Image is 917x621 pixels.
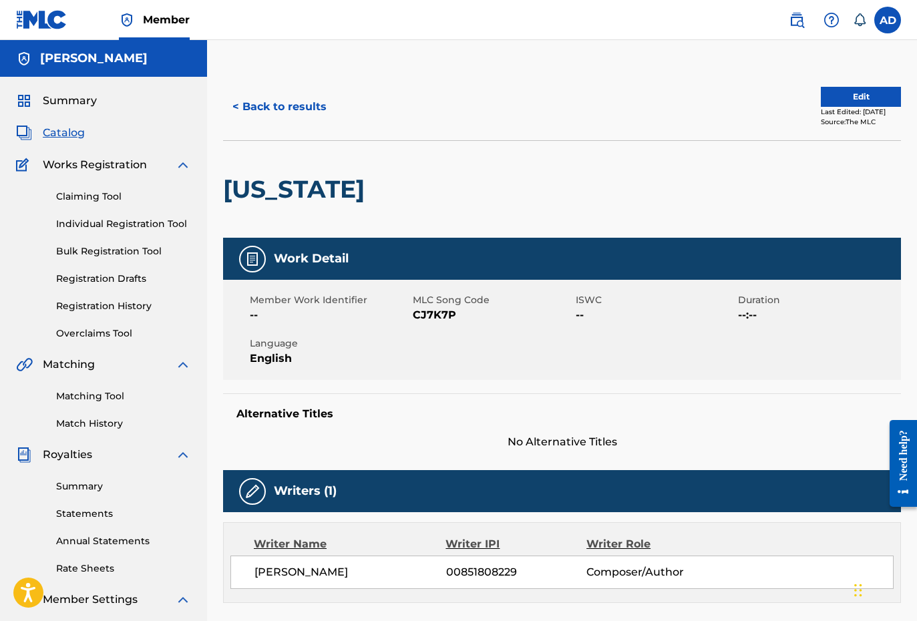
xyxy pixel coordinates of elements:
span: ISWC [576,293,735,307]
a: Overclaims Tool [56,327,191,341]
img: Works Registration [16,157,33,173]
img: Top Rightsholder [119,12,135,28]
span: -- [576,307,735,323]
a: Summary [56,479,191,493]
img: Matching [16,357,33,373]
h5: Writers (1) [274,483,337,499]
div: Help [818,7,845,33]
button: Edit [821,87,901,107]
img: Summary [16,93,32,109]
h5: Alternative Titles [236,407,888,421]
img: Work Detail [244,251,260,267]
a: SummarySummary [16,93,97,109]
h5: Andrew Dunnigan [40,51,148,66]
iframe: Chat Widget [850,557,917,621]
a: Bulk Registration Tool [56,244,191,258]
div: User Menu [874,7,901,33]
span: No Alternative Titles [223,434,901,450]
div: Writer Role [586,536,715,552]
span: 00851808229 [446,564,586,580]
h2: [US_STATE] [223,174,371,204]
img: expand [175,592,191,608]
span: --:-- [738,307,898,323]
div: Writer IPI [445,536,586,552]
div: Writer Name [254,536,445,552]
a: Rate Sheets [56,562,191,576]
a: Annual Statements [56,534,191,548]
span: [PERSON_NAME] [254,564,446,580]
span: Matching [43,357,95,373]
img: help [823,12,840,28]
span: Language [250,337,409,351]
button: < Back to results [223,90,336,124]
iframe: Resource Center [880,409,917,519]
img: search [789,12,805,28]
span: Catalog [43,125,85,141]
a: Registration Drafts [56,272,191,286]
span: Summary [43,93,97,109]
span: Member Settings [43,592,138,608]
span: English [250,351,409,367]
div: Source: The MLC [821,117,901,127]
a: Matching Tool [56,389,191,403]
img: Writers [244,483,260,499]
img: expand [175,447,191,463]
span: -- [250,307,409,323]
a: Public Search [783,7,810,33]
a: Claiming Tool [56,190,191,204]
div: Drag [854,570,862,610]
div: Last Edited: [DATE] [821,107,901,117]
img: expand [175,157,191,173]
span: Member Work Identifier [250,293,409,307]
img: Catalog [16,125,32,141]
a: Statements [56,507,191,521]
a: CatalogCatalog [16,125,85,141]
span: MLC Song Code [413,293,572,307]
span: Works Registration [43,157,147,173]
span: Royalties [43,447,92,463]
a: Registration History [56,299,191,313]
a: Individual Registration Tool [56,217,191,231]
h5: Work Detail [274,251,349,266]
a: Match History [56,417,191,431]
img: Royalties [16,447,32,463]
div: Notifications [853,13,866,27]
img: Accounts [16,51,32,67]
span: Composer/Author [586,564,714,580]
img: expand [175,357,191,373]
span: CJ7K7P [413,307,572,323]
img: MLC Logo [16,10,67,29]
span: Duration [738,293,898,307]
span: Member [143,12,190,27]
